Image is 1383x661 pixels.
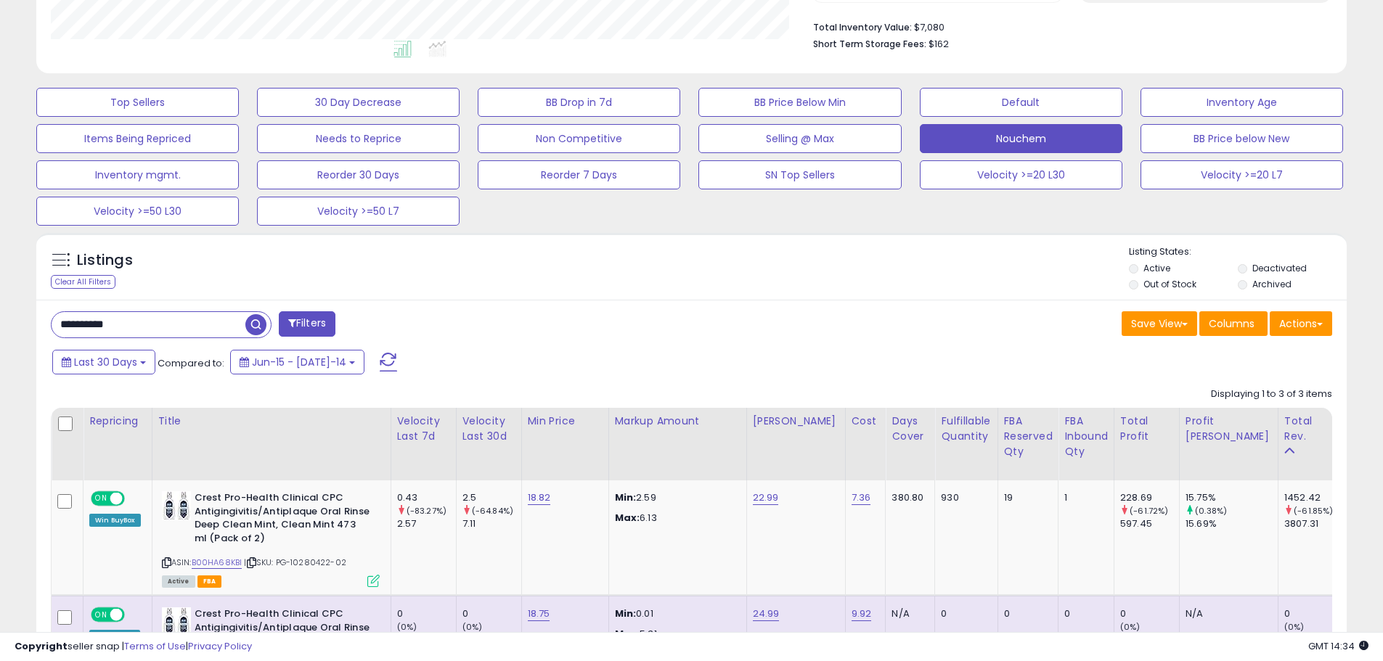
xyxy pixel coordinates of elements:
[123,493,146,505] span: OFF
[123,609,146,621] span: OFF
[1186,607,1267,620] div: N/A
[813,17,1321,35] li: $7,080
[162,491,191,520] img: 41r5Utv9kHL._SL40_.jpg
[197,575,222,588] span: FBA
[1064,607,1103,620] div: 0
[1252,262,1307,274] label: Deactivated
[478,124,680,153] button: Non Competitive
[257,124,460,153] button: Needs to Reprice
[36,160,239,189] button: Inventory mgmt.
[1004,607,1048,620] div: 0
[698,124,901,153] button: Selling @ Max
[1143,278,1196,290] label: Out of Stock
[929,37,949,51] span: $162
[192,557,242,569] a: B00HA68KBI
[74,355,137,369] span: Last 30 Days
[615,512,735,525] p: 6.13
[1284,491,1343,504] div: 1452.42
[1004,491,1048,504] div: 19
[1064,414,1108,459] div: FBA inbound Qty
[52,350,155,374] button: Last 30 Days
[813,38,926,50] b: Short Term Storage Fees:
[257,160,460,189] button: Reorder 30 Days
[892,607,923,620] div: N/A
[188,639,252,653] a: Privacy Policy
[252,355,346,369] span: Jun-15 - [DATE]-14
[1186,517,1278,530] div: 15.69%
[615,607,735,620] p: 0.01
[1209,316,1255,331] span: Columns
[162,607,191,636] img: 41r5Utv9kHL._SL40_.jpg
[407,505,446,517] small: (-83.27%)
[257,88,460,117] button: 30 Day Decrease
[1120,414,1173,444] div: Total Profit
[195,491,371,549] b: Crest Pro-Health Clinical CPC Antigingivitis/Antiplaque Oral Rinse Deep Clean Mint, Clean Mint 47...
[1186,414,1272,444] div: Profit [PERSON_NAME]
[920,88,1122,117] button: Default
[124,639,186,653] a: Terms of Use
[753,490,779,505] a: 22.99
[279,311,335,337] button: Filters
[1186,491,1278,504] div: 15.75%
[244,557,346,568] span: | SKU: PG-10280422-02
[1195,505,1227,517] small: (0.38%)
[813,21,912,33] b: Total Inventory Value:
[1130,505,1168,517] small: (-61.72%)
[462,491,521,504] div: 2.5
[230,350,364,374] button: Jun-15 - [DATE]-14
[698,88,901,117] button: BB Price Below Min
[852,607,872,621] a: 9.92
[158,414,385,429] div: Title
[51,275,115,289] div: Clear All Filters
[397,517,456,530] div: 2.57
[1129,245,1347,259] p: Listing States:
[528,414,603,429] div: Min Price
[162,575,195,588] span: All listings currently available for purchase on Amazon
[1141,160,1343,189] button: Velocity >=20 L7
[1284,607,1343,620] div: 0
[462,414,515,444] div: Velocity Last 30d
[920,124,1122,153] button: Nouchem
[15,640,252,654] div: seller snap | |
[77,250,133,271] h5: Listings
[462,517,521,530] div: 7.11
[1270,311,1332,336] button: Actions
[920,160,1122,189] button: Velocity >=20 L30
[698,160,901,189] button: SN Top Sellers
[1252,278,1292,290] label: Archived
[158,356,224,370] span: Compared to:
[528,490,551,505] a: 18.82
[852,414,880,429] div: Cost
[1141,124,1343,153] button: BB Price below New
[1284,517,1343,530] div: 3807.31
[753,607,780,621] a: 24.99
[1141,88,1343,117] button: Inventory Age
[615,511,640,525] strong: Max:
[1199,311,1268,336] button: Columns
[462,607,521,620] div: 0
[1211,387,1332,401] div: Displaying 1 to 3 of 3 items
[615,491,735,504] p: 2.59
[615,607,637,620] strong: Min:
[1120,491,1179,504] div: 228.69
[941,607,986,620] div: 0
[615,490,637,504] strong: Min:
[36,88,239,117] button: Top Sellers
[92,609,110,621] span: ON
[892,491,923,504] div: 380.80
[89,414,146,429] div: Repricing
[1294,505,1333,517] small: (-61.85%)
[478,160,680,189] button: Reorder 7 Days
[1120,607,1179,620] div: 0
[397,607,456,620] div: 0
[1122,311,1197,336] button: Save View
[478,88,680,117] button: BB Drop in 7d
[257,197,460,226] button: Velocity >=50 L7
[852,490,871,505] a: 7.36
[397,491,456,504] div: 0.43
[941,414,991,444] div: Fulfillable Quantity
[1064,491,1103,504] div: 1
[1004,414,1053,459] div: FBA Reserved Qty
[36,124,239,153] button: Items Being Repriced
[472,505,513,517] small: (-64.84%)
